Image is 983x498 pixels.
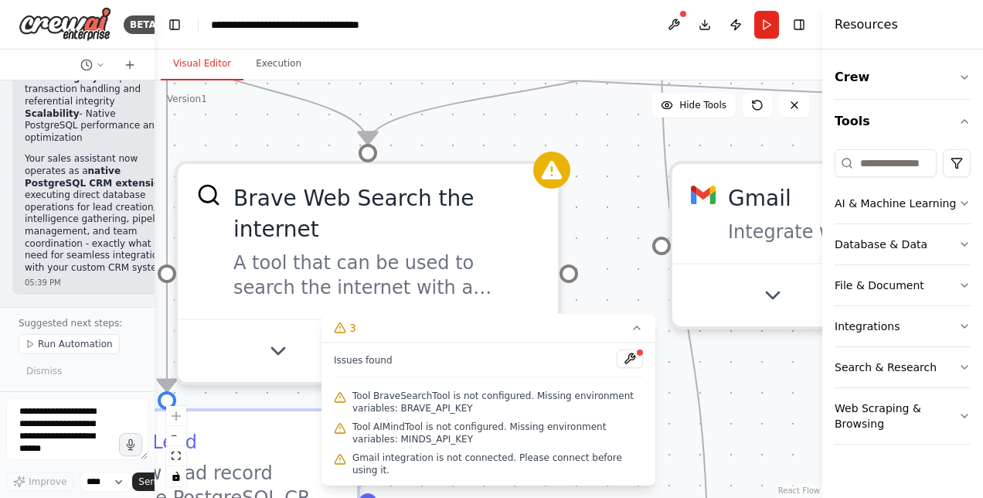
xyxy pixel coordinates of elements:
button: AI & Machine Learning [835,183,971,223]
button: Send [132,472,180,491]
button: Visual Editor [161,48,243,80]
span: Run Automation [38,338,113,350]
span: Improve [29,476,66,488]
div: Version 1 [167,93,207,105]
button: Hide Tools [651,93,736,118]
button: Hide right sidebar [788,14,810,36]
span: Hide Tools [679,99,726,111]
button: Web Scraping & Browsing [835,388,971,444]
g: Edge from 22131824-e01a-4f43-be61-f34307b6d533 to 7841f3a8-b59a-4dbb-959d-d3997670999d [151,35,182,391]
button: Start a new chat [117,56,142,74]
p: Suggested next steps: [19,317,136,329]
button: zoom out [166,426,186,446]
span: Send [138,476,162,488]
button: Crew [835,56,971,99]
div: BETA [124,15,162,34]
button: Hide left sidebar [164,14,185,36]
img: Gmail [691,182,716,207]
button: File & Document [835,265,971,305]
span: Gmail integration is not connected. Please connect before using it. [352,452,643,476]
span: Dismiss [26,365,62,377]
button: 3 [321,314,655,343]
span: 3 [349,320,356,336]
button: fit view [166,446,186,466]
div: React Flow controls [166,406,186,486]
nav: breadcrumb [211,17,385,32]
h4: Resources [835,15,898,34]
button: Execution [243,48,314,80]
img: BraveSearchTool [196,182,221,207]
span: Tool AIMindTool is not configured. Missing environment variables: MINDS_API_KEY [352,421,643,445]
div: Gmail [728,182,791,213]
button: Database & Data [835,224,971,264]
strong: Data Integrity [25,72,98,83]
li: - Proper transaction handling and referential integrity [25,72,172,108]
button: Click to speak your automation idea [119,433,142,456]
div: Brave Web Search the internet [233,182,539,244]
div: BraveSearchToolBrave Web Search the internetA tool that can be used to search the internet with a... [175,161,561,385]
div: Tools [835,143,971,457]
strong: native PostgreSQL CRM extension [25,165,167,189]
span: Tool BraveSearchTool is not configured. Missing environment variables: BRAVE_API_KEY [352,390,643,414]
button: Search & Research [835,347,971,387]
a: React Flow attribution [778,486,820,495]
button: Tools [835,100,971,143]
img: Logo [19,7,111,42]
strong: Scalability [25,108,80,119]
li: - Native PostgreSQL performance and optimization [25,108,172,145]
button: Switch to previous chat [74,56,111,74]
button: Dismiss [19,360,70,382]
button: Improve [6,472,73,492]
g: Edge from d5f8eb86-cab8-4c7a-b509-5c6160bd837d to 93c07820-77b2-4f9e-9555-970a0902ee76 [352,41,677,144]
button: Integrations [835,306,971,346]
button: Run Automation [19,334,120,354]
button: toggle interactivity [166,466,186,486]
p: Your sales assistant now operates as a , executing direct database operations for lead creation, ... [25,153,172,274]
div: 05:39 PM [25,277,172,288]
g: Edge from 22131824-e01a-4f43-be61-f34307b6d533 to 93c07820-77b2-4f9e-9555-970a0902ee76 [151,35,383,144]
span: Issues found [334,354,393,367]
div: A tool that can be used to search the internet with a search_query. [233,251,539,300]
